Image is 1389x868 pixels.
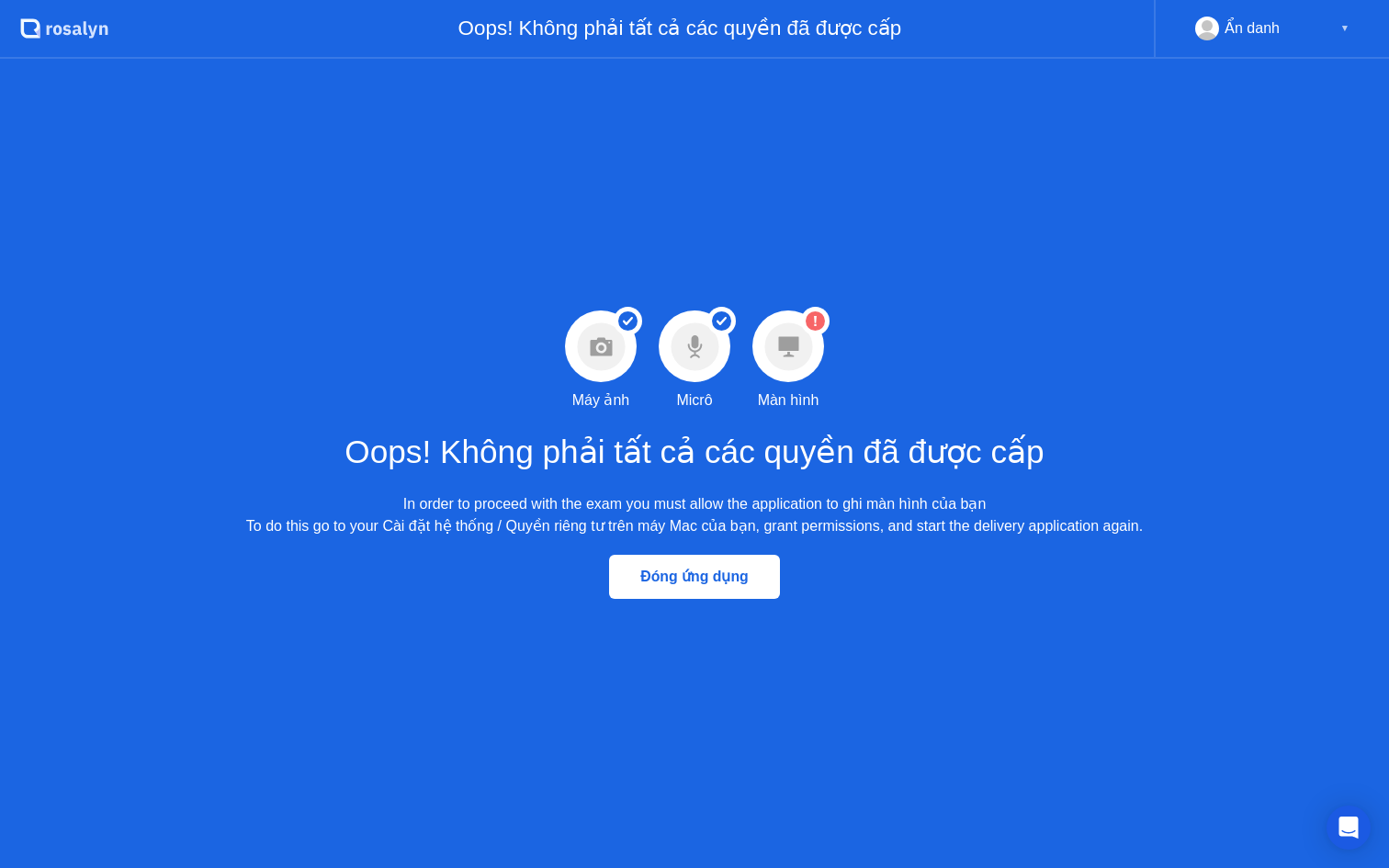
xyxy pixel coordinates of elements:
[1327,806,1371,850] div: Open Intercom Messenger
[344,428,1044,477] h1: Oops! Không phải tất cả các quyền đã được cấp
[609,555,780,599] button: Đóng ứng dụng
[758,389,819,411] div: Màn hình
[1340,17,1349,40] div: ▼
[676,389,712,411] div: Micrô
[1225,17,1280,40] div: Ẩn danh
[246,493,1143,537] div: In order to proceed with the exam you must allow the application to ghi màn hình của bạn To do th...
[572,389,629,411] div: Máy ảnh
[615,568,774,585] div: Đóng ứng dụng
